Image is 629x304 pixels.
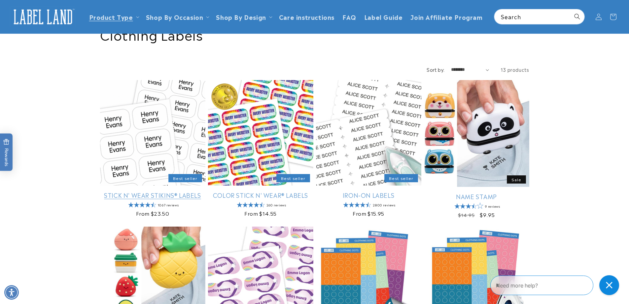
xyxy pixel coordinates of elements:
[4,285,19,300] div: Accessibility Menu
[570,9,584,24] button: Search
[3,139,10,166] span: Rewards
[100,191,205,199] a: Stick N' Wear Stikins® Labels
[501,66,529,73] span: 13 products
[8,4,79,29] a: Label Land
[338,9,360,24] a: FAQ
[342,13,356,21] span: FAQ
[316,191,421,199] a: Iron-On Labels
[100,25,529,43] h1: Clothing Labels
[360,9,407,24] a: Label Guide
[212,9,275,24] summary: Shop By Design
[89,12,133,21] a: Product Type
[424,193,529,200] a: Name Stamp
[406,9,486,24] a: Join Affiliate Program
[275,9,338,24] a: Care instructions
[142,9,212,24] summary: Shop By Occasion
[146,13,203,21] span: Shop By Occasion
[216,12,266,21] a: Shop By Design
[5,251,84,271] iframe: Sign Up via Text for Offers
[279,13,334,21] span: Care instructions
[427,66,444,73] label: Sort by:
[85,9,142,24] summary: Product Type
[208,191,313,199] a: Color Stick N' Wear® Labels
[364,13,403,21] span: Label Guide
[490,273,622,297] iframe: Gorgias Floating Chat
[410,13,482,21] span: Join Affiliate Program
[10,7,76,27] img: Label Land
